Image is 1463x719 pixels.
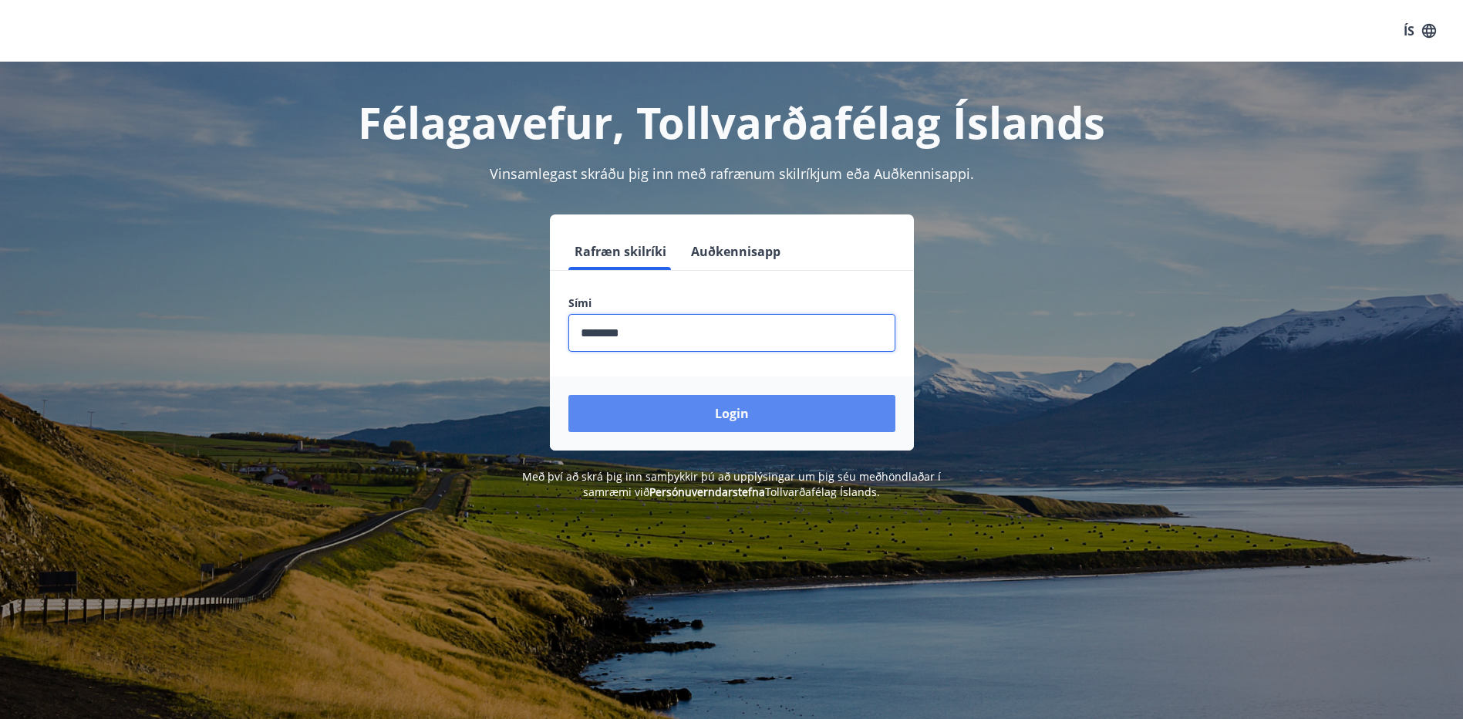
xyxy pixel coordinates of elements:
h1: Félagavefur, Tollvarðafélag Íslands [195,93,1269,151]
button: Auðkennisapp [685,233,787,270]
a: Persónuverndarstefna [649,484,765,499]
label: Sími [568,295,895,311]
button: ÍS [1395,17,1444,45]
button: Rafræn skilríki [568,233,673,270]
span: Vinsamlegast skráðu þig inn með rafrænum skilríkjum eða Auðkennisappi. [490,164,974,183]
button: Login [568,395,895,432]
span: Með því að skrá þig inn samþykkir þú að upplýsingar um þig séu meðhöndlaðar í samræmi við Tollvar... [522,469,941,499]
